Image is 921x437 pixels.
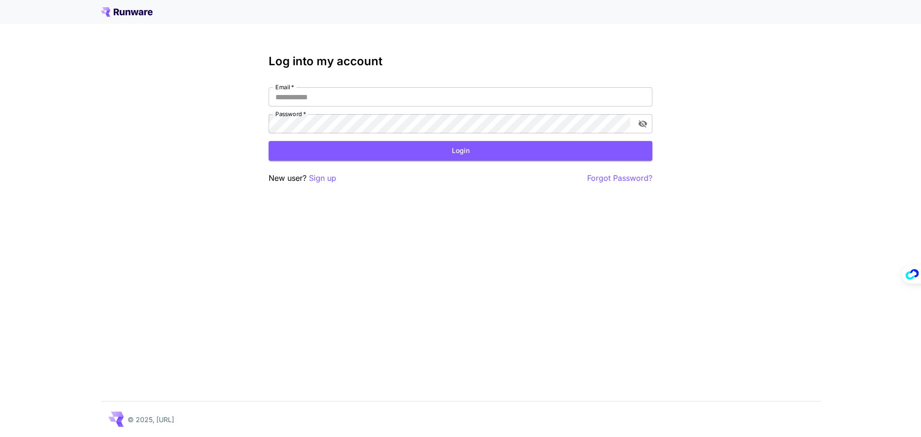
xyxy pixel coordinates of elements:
[269,55,652,68] h3: Log into my account
[634,115,651,132] button: toggle password visibility
[587,172,652,184] button: Forgot Password?
[275,110,306,118] label: Password
[128,414,174,425] p: © 2025, [URL]
[309,172,336,184] button: Sign up
[275,83,294,91] label: Email
[269,172,336,184] p: New user?
[269,141,652,161] button: Login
